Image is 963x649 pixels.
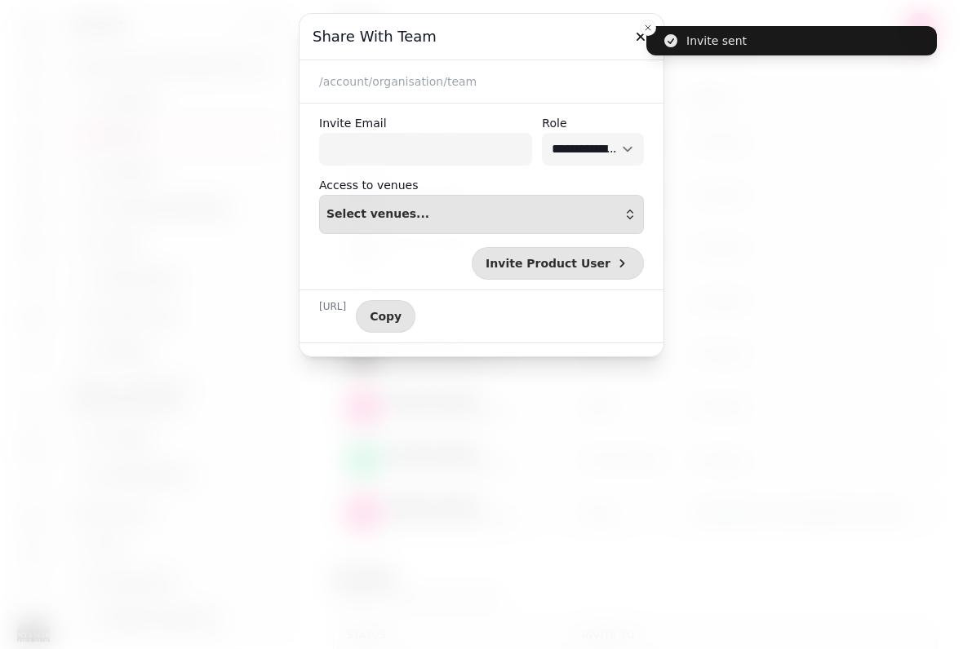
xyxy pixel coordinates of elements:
span: Copy [370,311,402,322]
label: Invite Email [319,113,532,133]
button: Copy [356,300,415,333]
h3: Share With Team [313,27,650,46]
p: /account/organisation/team [319,73,644,90]
p: [URL] [319,300,346,333]
label: Access to venues [319,175,418,195]
span: Select venues... [326,208,429,221]
span: Invite Product User [486,258,610,269]
label: Role [542,113,644,133]
button: Select venues... [319,195,644,234]
button: Invite Product User [472,247,644,280]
